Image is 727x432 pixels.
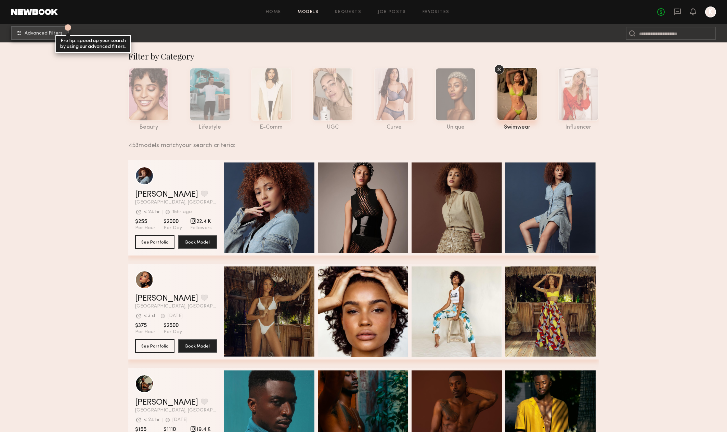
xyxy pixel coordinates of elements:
span: Per Hour [135,329,155,335]
span: Per Day [164,329,182,335]
div: swimwear [497,125,537,130]
div: influencer [558,125,599,130]
div: < 24 hr [144,418,160,422]
button: Book Model [178,235,217,249]
div: Pro tip: speed up your search by using our advanced filters. [55,35,131,53]
div: < 24 hr [144,210,160,214]
div: < 3 d [144,314,155,318]
span: $375 [135,322,155,329]
span: $2000 [164,218,182,225]
span: Per Hour [135,225,155,231]
div: curve [374,125,415,130]
div: unique [435,125,476,130]
span: Advanced Filters [25,31,63,36]
a: Favorites [423,10,450,14]
button: See Portfolio [135,339,174,353]
a: Models [298,10,319,14]
div: Filter by Category [128,51,599,62]
a: [PERSON_NAME] [135,398,198,407]
span: [GEOGRAPHIC_DATA], [GEOGRAPHIC_DATA] [135,408,217,413]
span: Per Day [164,225,182,231]
a: [PERSON_NAME] [135,294,198,303]
span: 1 [67,26,69,29]
a: Home [266,10,281,14]
span: [GEOGRAPHIC_DATA], [GEOGRAPHIC_DATA] [135,304,217,309]
div: UGC [312,125,353,130]
span: Followers [190,225,212,231]
button: 1Advanced Filters [11,26,69,40]
div: 15hr ago [172,210,192,214]
span: [GEOGRAPHIC_DATA], [GEOGRAPHIC_DATA] [135,200,217,205]
div: [DATE] [168,314,183,318]
a: [PERSON_NAME] [135,191,198,199]
div: beauty [128,125,169,130]
div: lifestyle [190,125,230,130]
a: Job Posts [378,10,406,14]
button: See Portfolio [135,235,174,249]
div: 453 models match your search criteria: [128,134,593,149]
button: Book Model [178,339,217,353]
span: 22.4 K [190,218,212,225]
div: [DATE] [172,418,187,422]
a: Requests [335,10,361,14]
a: K [705,6,716,17]
div: e-comm [251,125,292,130]
span: $2500 [164,322,182,329]
span: $255 [135,218,155,225]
